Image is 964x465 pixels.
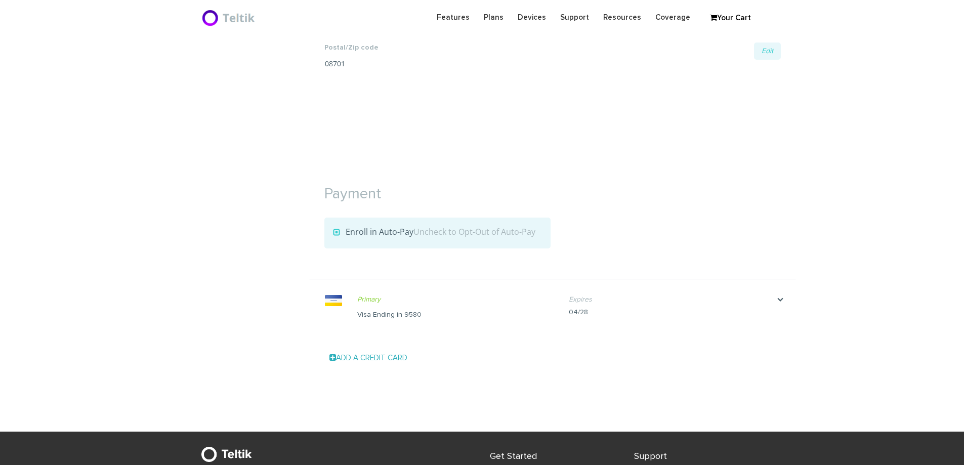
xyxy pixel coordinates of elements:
div: 04/28 [569,307,765,317]
a: Edit [754,43,781,60]
a: Plans [477,8,511,27]
span: Primary [357,294,554,305]
a: Add a Credit Card [329,354,407,362]
h1: Payment [309,171,796,207]
a: Features [430,8,477,27]
a: Devices [511,8,553,27]
span: Expires [569,294,765,305]
a: Coverage [648,8,697,27]
a: Your Cart [705,11,756,26]
div: Visa Ending in 9580 [357,310,554,320]
label: Enroll in Auto-Pay [333,226,535,237]
img: visa [325,294,342,307]
label: Postal/Zip code [324,43,553,53]
a: Support [553,8,596,27]
img: BriteX [201,8,258,28]
span: Uncheck to Opt-Out of Auto-Pay [413,226,535,237]
h4: Get Started [490,452,619,462]
img: BriteX [201,447,252,462]
a: . [765,294,795,305]
h4: Support [634,452,763,462]
a: Resources [596,8,648,27]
